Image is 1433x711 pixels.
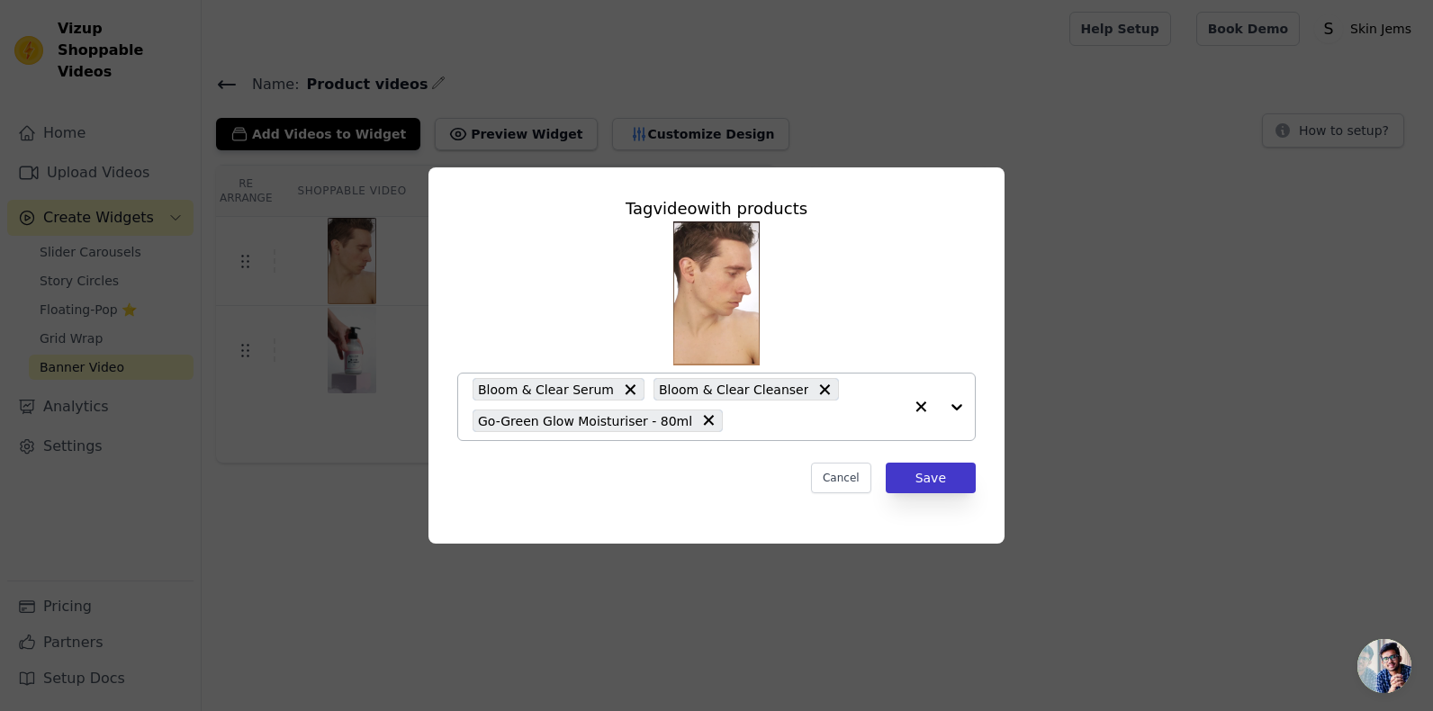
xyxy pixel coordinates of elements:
button: Cancel [811,463,871,493]
div: Tag video with products [457,196,976,221]
span: Go-Green Glow Moisturiser - 80ml [478,410,692,431]
img: reel-preview-330356-61.myshopify.com-3697602134233273866_64016023739.jpeg [673,221,760,365]
span: Bloom & Clear Serum [478,379,614,400]
button: Save [886,463,976,493]
div: Open chat [1357,639,1411,693]
span: Bloom & Clear Cleanser [659,379,809,400]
